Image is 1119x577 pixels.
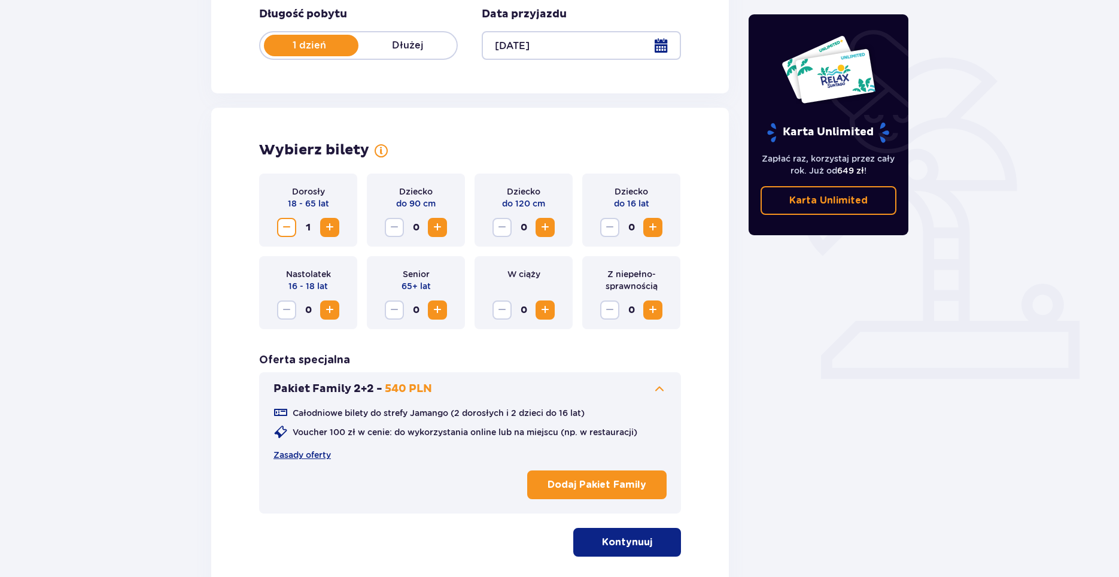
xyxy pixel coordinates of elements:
p: Dziecko [507,186,540,198]
a: Zasady oferty [273,449,331,461]
p: Karta Unlimited [766,122,890,143]
h3: Oferta specjalna [259,353,350,368]
p: 18 - 65 lat [288,198,329,209]
p: Dorosły [292,186,325,198]
button: Zmniejsz [492,300,512,320]
p: W ciąży [507,268,540,280]
p: 1 dzień [260,39,358,52]
button: Zmniejsz [492,218,512,237]
p: do 120 cm [502,198,545,209]
button: Pakiet Family 2+2 -540 PLN [273,382,667,396]
p: Senior [403,268,430,280]
a: Karta Unlimited [761,186,897,215]
button: Zwiększ [643,300,662,320]
button: Zmniejsz [385,218,404,237]
p: Z niepełno­sprawnością [592,268,671,292]
p: Voucher 100 zł w cenie: do wykorzystania online lub na miejscu (np. w restauracji) [293,426,637,438]
button: Zmniejsz [385,300,404,320]
button: Zwiększ [428,218,447,237]
p: Długość pobytu [259,7,347,22]
button: Zwiększ [536,218,555,237]
p: Dziecko [615,186,648,198]
span: 0 [622,300,641,320]
p: Nastolatek [286,268,331,280]
button: Zwiększ [428,300,447,320]
button: Zwiększ [536,300,555,320]
button: Kontynuuj [573,528,681,557]
h2: Wybierz bilety [259,141,369,159]
button: Zmniejsz [600,218,619,237]
button: Zmniejsz [277,218,296,237]
p: Zapłać raz, korzystaj przez cały rok. Już od ! [761,153,897,177]
p: Dłużej [358,39,457,52]
button: Zwiększ [320,218,339,237]
p: Data przyjazdu [482,7,567,22]
p: Kontynuuj [602,536,652,549]
p: Dziecko [399,186,433,198]
button: Zwiększ [643,218,662,237]
p: do 16 lat [614,198,649,209]
button: Zmniejsz [600,300,619,320]
p: Pakiet Family 2+2 - [273,382,382,396]
span: 0 [514,300,533,320]
span: 0 [514,218,533,237]
img: Dwie karty całoroczne do Suntago z napisem 'UNLIMITED RELAX', na białym tle z tropikalnymi liśćmi... [781,35,876,104]
button: Dodaj Pakiet Family [527,470,667,499]
span: 0 [406,218,425,237]
button: Zwiększ [320,300,339,320]
span: 0 [622,218,641,237]
p: 65+ lat [402,280,431,292]
p: do 90 cm [396,198,436,209]
span: 0 [299,300,318,320]
p: Karta Unlimited [789,194,868,207]
span: 1 [299,218,318,237]
p: Dodaj Pakiet Family [548,478,646,491]
p: Całodniowe bilety do strefy Jamango (2 dorosłych i 2 dzieci do 16 lat) [293,407,585,419]
span: 649 zł [837,166,864,175]
button: Zmniejsz [277,300,296,320]
span: 0 [406,300,425,320]
p: 16 - 18 lat [288,280,328,292]
p: 540 PLN [385,382,432,396]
